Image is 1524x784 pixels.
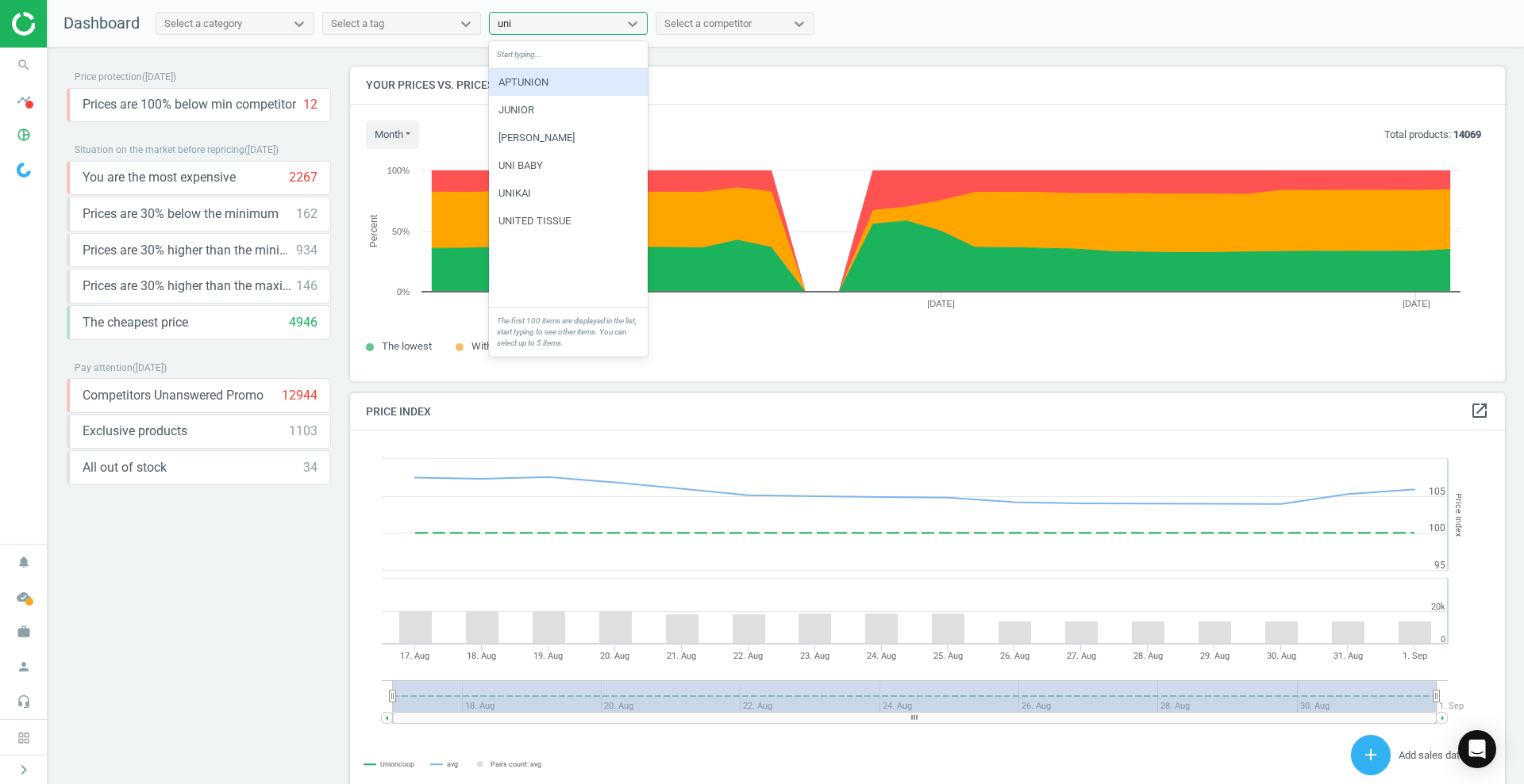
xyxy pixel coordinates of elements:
[733,651,763,661] tspan: 22. Aug
[667,651,696,661] tspan: 21. Aug
[289,314,317,331] div: 4946
[83,205,279,223] span: Prices are 30% below the minimum
[447,760,458,768] tspan: avg
[83,314,188,331] span: The cheapest price
[491,760,541,768] tspan: Pairs count: avg
[83,423,187,440] span: Exclusive products
[296,242,317,259] div: 934
[1434,560,1445,571] text: 95
[1384,128,1481,142] p: Total products:
[75,362,133,373] span: Pay attention
[1429,486,1445,497] text: 105
[489,307,648,356] div: The first 100 items are displayed in the list, start typing to see other items. You can select up...
[83,459,167,476] span: All out of stock
[933,651,963,661] tspan: 25. Aug
[1441,634,1445,644] text: 0
[400,651,429,661] tspan: 17. Aug
[397,287,410,296] text: 0%
[1403,299,1430,308] tspan: [DATE]
[244,144,279,155] span: ( [DATE] )
[1431,602,1445,612] text: 20k
[489,124,648,151] div: [PERSON_NAME]
[1453,128,1481,140] b: 14069
[83,169,236,186] span: You are the most expensive
[350,67,1505,104] h4: Your prices vs. prices in stores you monitor
[83,96,296,113] span: Prices are 100% below min competitor
[142,71,176,82] span: ( [DATE] )
[83,277,296,295] span: Prices are 30% higher than the maximal
[9,652,39,682] i: person
[392,227,410,236] text: 50%
[9,50,39,80] i: search
[4,759,44,780] button: chevron_right
[296,205,317,223] div: 162
[867,651,896,661] tspan: 24. Aug
[1267,651,1296,661] tspan: 30. Aug
[303,96,317,113] div: 12
[75,71,142,82] span: Price protection
[1351,735,1391,775] button: add
[1453,493,1464,537] tspan: Price Index
[1361,745,1380,764] i: add
[1067,651,1096,661] tspan: 27. Aug
[289,423,317,440] div: 1103
[9,617,39,647] i: work
[1200,651,1230,661] tspan: 29. Aug
[12,12,125,36] img: ajHJNr6hYgQAAAAASUVORK5CYII=
[382,340,432,352] span: The lowest
[9,120,39,150] i: pie_chart_outlined
[133,362,167,373] span: ( [DATE] )
[1399,749,1465,761] span: Add sales data
[927,299,955,308] tspan: [DATE]
[1000,651,1029,661] tspan: 26. Aug
[164,17,242,31] div: Select a category
[282,387,317,404] div: 12944
[366,120,419,149] button: month
[489,97,648,124] div: JUNIOR
[489,208,648,235] div: UNITED TISSUE
[17,163,31,178] img: wGWNvw8QSZomAAAAABJRU5ErkJggg==
[303,459,317,476] div: 34
[9,686,39,717] i: headset_mic
[1403,651,1427,661] tspan: 1. Sep
[471,340,551,352] span: Within the market
[800,651,829,661] tspan: 23. Aug
[387,166,410,175] text: 100%
[664,17,752,31] div: Select a competitor
[83,387,264,404] span: Competitors Unanswered Promo
[289,169,317,186] div: 2267
[14,760,33,779] i: chevron_right
[489,69,648,96] div: APTUNION
[83,242,296,259] span: Prices are 30% higher than the minimum
[1470,401,1489,422] a: open_in_new
[350,393,1505,430] h4: Price Index
[380,760,414,768] tspan: Unioncoop
[9,582,39,612] i: cloud_done
[9,547,39,577] i: notifications
[1429,522,1445,534] text: 100
[368,214,379,247] tspan: Percent
[9,85,39,115] i: timeline
[489,152,648,179] div: UNI BABY
[1458,730,1496,768] div: Open Intercom Messenger
[1439,701,1464,711] tspan: 1. Sep
[600,651,629,661] tspan: 20. Aug
[489,180,648,207] div: UNIKAI
[296,277,317,295] div: 146
[1333,651,1363,661] tspan: 31. Aug
[1133,651,1163,661] tspan: 28. Aug
[467,651,496,661] tspan: 18. Aug
[75,144,244,155] span: Situation on the market before repricing
[63,13,140,33] span: Dashboard
[1470,401,1489,420] i: open_in_new
[331,17,384,31] div: Select a tag
[489,69,648,307] div: grid
[489,41,648,69] div: Start typing...
[533,651,563,661] tspan: 19. Aug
